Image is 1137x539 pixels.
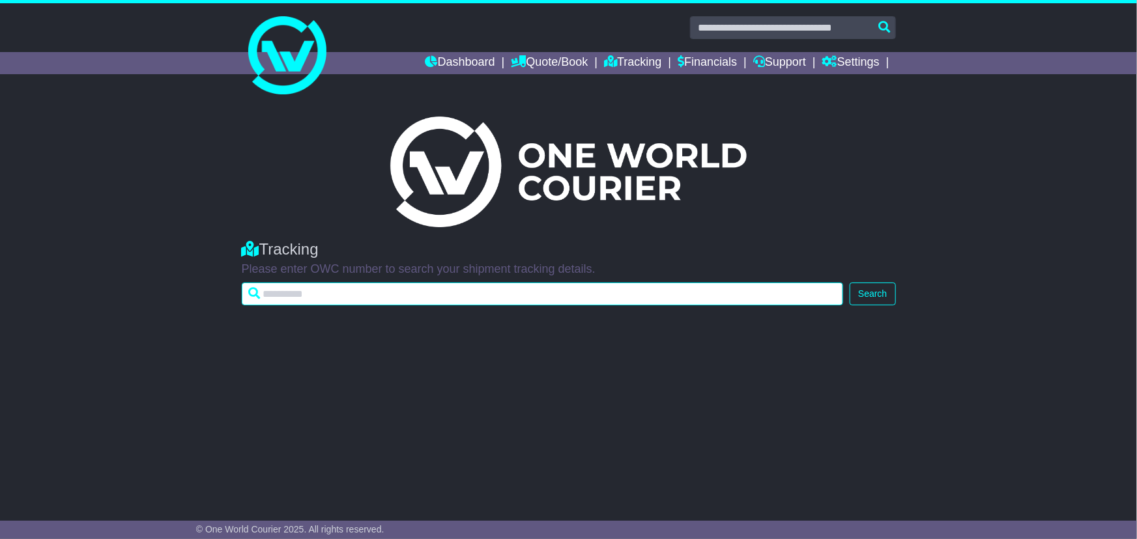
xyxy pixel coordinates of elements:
[242,262,896,277] p: Please enter OWC number to search your shipment tracking details.
[850,283,895,305] button: Search
[511,52,588,74] a: Quote/Book
[390,117,746,227] img: Light
[604,52,661,74] a: Tracking
[753,52,806,74] a: Support
[678,52,737,74] a: Financials
[425,52,495,74] a: Dashboard
[196,524,384,534] span: © One World Courier 2025. All rights reserved.
[242,240,896,259] div: Tracking
[822,52,880,74] a: Settings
